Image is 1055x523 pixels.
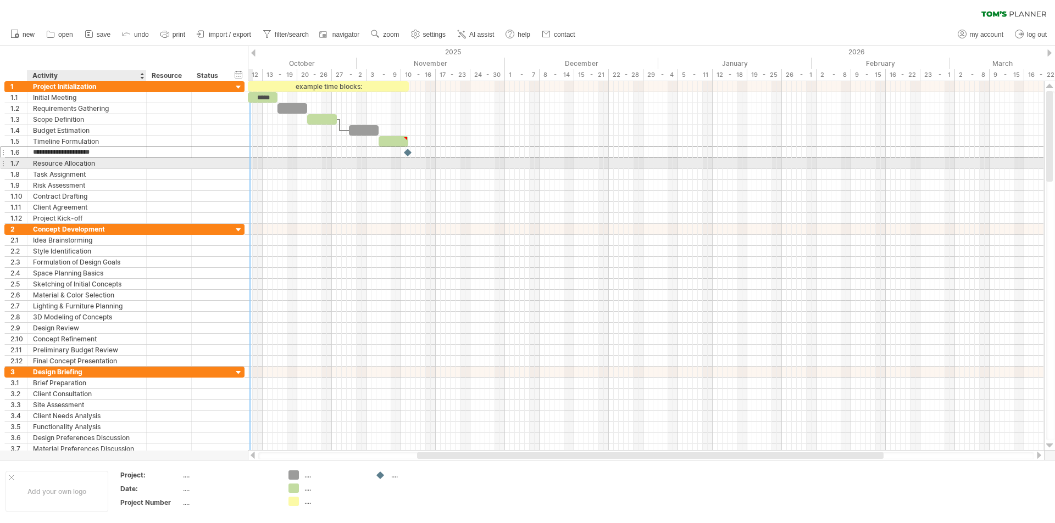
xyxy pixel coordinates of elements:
[955,27,1007,42] a: my account
[817,69,851,81] div: 2 - 8
[10,158,27,168] div: 1.7
[970,31,1003,38] span: my account
[260,27,312,42] a: filter/search
[747,69,782,81] div: 19 - 25
[539,27,579,42] a: contact
[357,58,505,69] div: November 2025
[990,69,1024,81] div: 9 - 15
[33,202,141,212] div: Client Agreement
[209,31,251,38] span: import / export
[173,31,185,38] span: print
[304,470,364,480] div: ....
[33,213,141,223] div: Project Kick-off
[423,31,446,38] span: settings
[33,191,141,201] div: Contract Drafting
[10,81,27,92] div: 1
[10,224,27,234] div: 2
[10,410,27,421] div: 3.4
[248,81,409,92] div: example time blocks:
[1027,31,1047,38] span: log out
[574,69,609,81] div: 15 - 21
[33,443,141,454] div: Material Preferences Discussion
[383,31,399,38] span: zoom
[503,27,534,42] a: help
[304,497,364,506] div: ....
[10,345,27,355] div: 2.11
[33,246,141,256] div: Style Identification
[408,27,449,42] a: settings
[33,334,141,344] div: Concept Refinement
[197,70,221,81] div: Status
[183,484,275,493] div: ....
[33,421,141,432] div: Functionality Analysis
[82,27,114,42] a: save
[297,69,332,81] div: 20 - 26
[119,27,152,42] a: undo
[10,125,27,136] div: 1.4
[33,180,141,190] div: Risk Assessment
[33,224,141,234] div: Concept Development
[332,31,359,38] span: navigator
[10,421,27,432] div: 3.5
[33,114,141,125] div: Scope Definition
[33,158,141,168] div: Resource Allocation
[470,69,505,81] div: 24 - 30
[505,58,658,69] div: December 2025
[10,279,27,289] div: 2.5
[275,31,309,38] span: filter/search
[33,301,141,311] div: Lighting & Furniture Planning
[10,301,27,311] div: 2.7
[10,367,27,377] div: 3
[33,356,141,366] div: Final Concept Presentation
[609,69,643,81] div: 22 - 28
[812,58,950,69] div: February 2026
[32,70,140,81] div: Activity
[318,27,363,42] a: navigator
[554,31,575,38] span: contact
[120,498,181,507] div: Project Number
[152,70,185,81] div: Resource
[10,213,27,223] div: 1.12
[23,31,35,38] span: new
[33,432,141,443] div: Design Preferences Discussion
[97,31,110,38] span: save
[10,312,27,322] div: 2.8
[33,312,141,322] div: 3D Modeling of Concepts
[10,389,27,399] div: 3.2
[33,378,141,388] div: Brief Preparation
[58,31,73,38] span: open
[10,378,27,388] div: 3.1
[33,81,141,92] div: Project Initialization
[120,470,181,480] div: Project:
[183,498,275,507] div: ....
[1012,27,1050,42] a: log out
[33,367,141,377] div: Design Briefing
[33,169,141,179] div: Task Assignment
[401,69,436,81] div: 10 - 16
[10,180,27,190] div: 1.9
[33,257,141,267] div: Formulation of Design Goals
[33,268,141,278] div: Space Planning Basics
[391,470,451,480] div: ....
[518,31,530,38] span: help
[5,471,108,512] div: Add your own logo
[332,69,367,81] div: 27 - 2
[713,69,747,81] div: 12 - 18
[33,345,141,355] div: Preliminary Budget Review
[10,290,27,300] div: 2.6
[10,257,27,267] div: 2.3
[33,136,141,147] div: Timeline Formulation
[10,356,27,366] div: 2.12
[10,334,27,344] div: 2.10
[10,136,27,147] div: 1.5
[203,58,357,69] div: October 2025
[658,58,812,69] div: January 2026
[678,69,713,81] div: 5 - 11
[10,191,27,201] div: 1.10
[183,470,275,480] div: ....
[454,27,497,42] a: AI assist
[33,400,141,410] div: Site Assessment
[955,69,990,81] div: 2 - 8
[43,27,76,42] a: open
[368,27,402,42] a: zoom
